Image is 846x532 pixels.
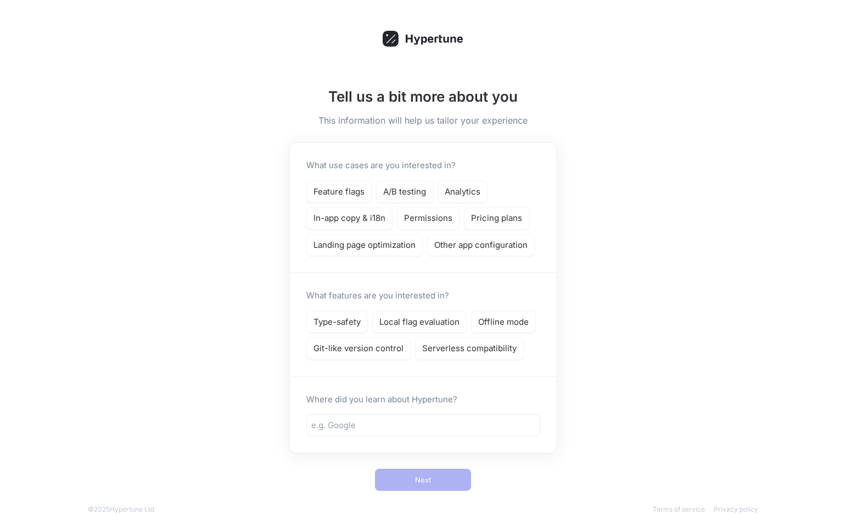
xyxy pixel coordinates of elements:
p: Type-safety [313,316,361,329]
div: © 2025 Hypertune Ltd [88,505,154,514]
h5: This information will help us tailor your experience [289,114,557,127]
p: Feature flags [313,186,365,198]
p: Where did you learn about Hypertune? [306,394,540,406]
a: Privacy policy [714,505,758,513]
p: Local flag evaluation [379,316,460,329]
p: In-app copy & i18n [313,212,385,225]
p: What use cases are you interested in? [306,159,456,172]
p: A/B testing [383,186,426,198]
button: Next [375,469,471,491]
input: e.g. Google [311,419,535,432]
p: Analytics [445,186,480,198]
p: Permissions [404,212,452,225]
p: Other app configuration [434,239,528,252]
p: Landing page optimization [313,239,416,252]
p: What features are you interested in? [306,290,449,302]
p: Git-like version control [313,342,404,355]
p: Offline mode [478,316,529,329]
h1: Tell us a bit more about you [289,86,557,107]
p: Pricing plans [471,212,522,225]
a: Terms of service [653,505,705,513]
p: Serverless compatibility [422,342,517,355]
span: Next [415,476,431,483]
